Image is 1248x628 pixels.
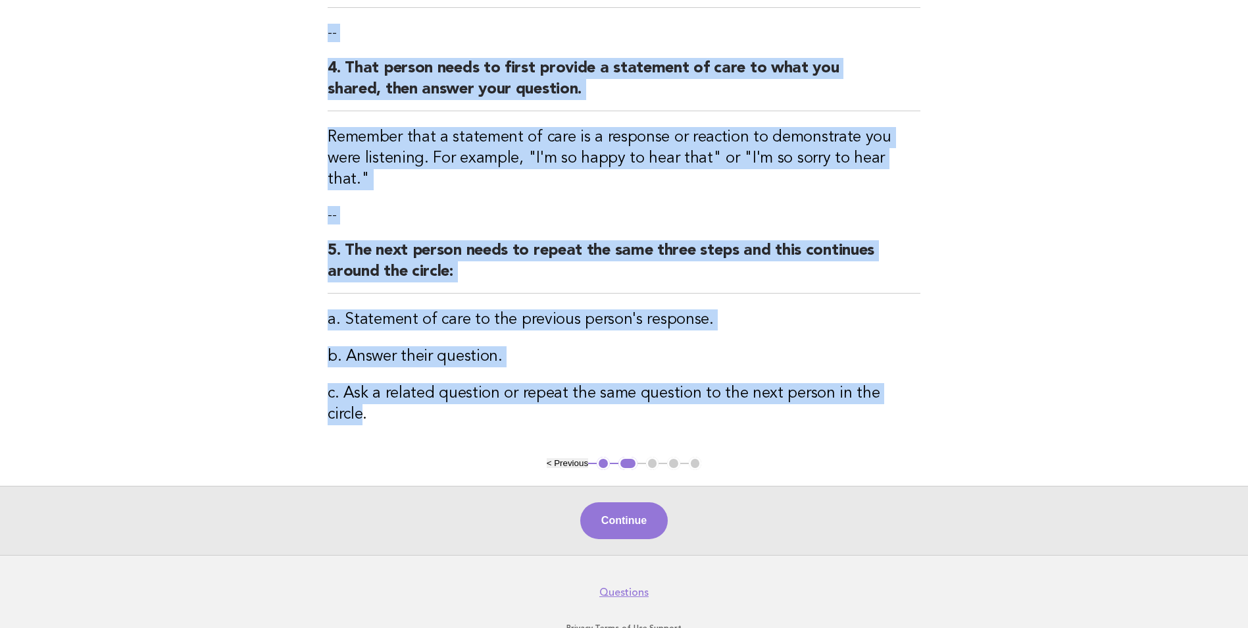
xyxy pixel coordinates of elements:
h2: 5. The next person needs to repeat the same three steps and this continues around the circle: [328,240,920,294]
p: -- [328,206,920,224]
h3: c. Ask a related question or repeat the same question to the next person in the circle. [328,383,920,425]
h3: b. Answer their question. [328,346,920,367]
button: 2 [618,457,637,470]
button: < Previous [547,458,588,468]
button: Continue [580,502,668,539]
p: -- [328,24,920,42]
h2: 4. That person needs to first provide a statement of care to what you shared, then answer your qu... [328,58,920,111]
h3: Remember that a statement of care is a response or reaction to demonstrate you were listening. Fo... [328,127,920,190]
button: 1 [597,457,610,470]
a: Questions [599,586,649,599]
h3: a. Statement of care to the previous person's response. [328,309,920,330]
